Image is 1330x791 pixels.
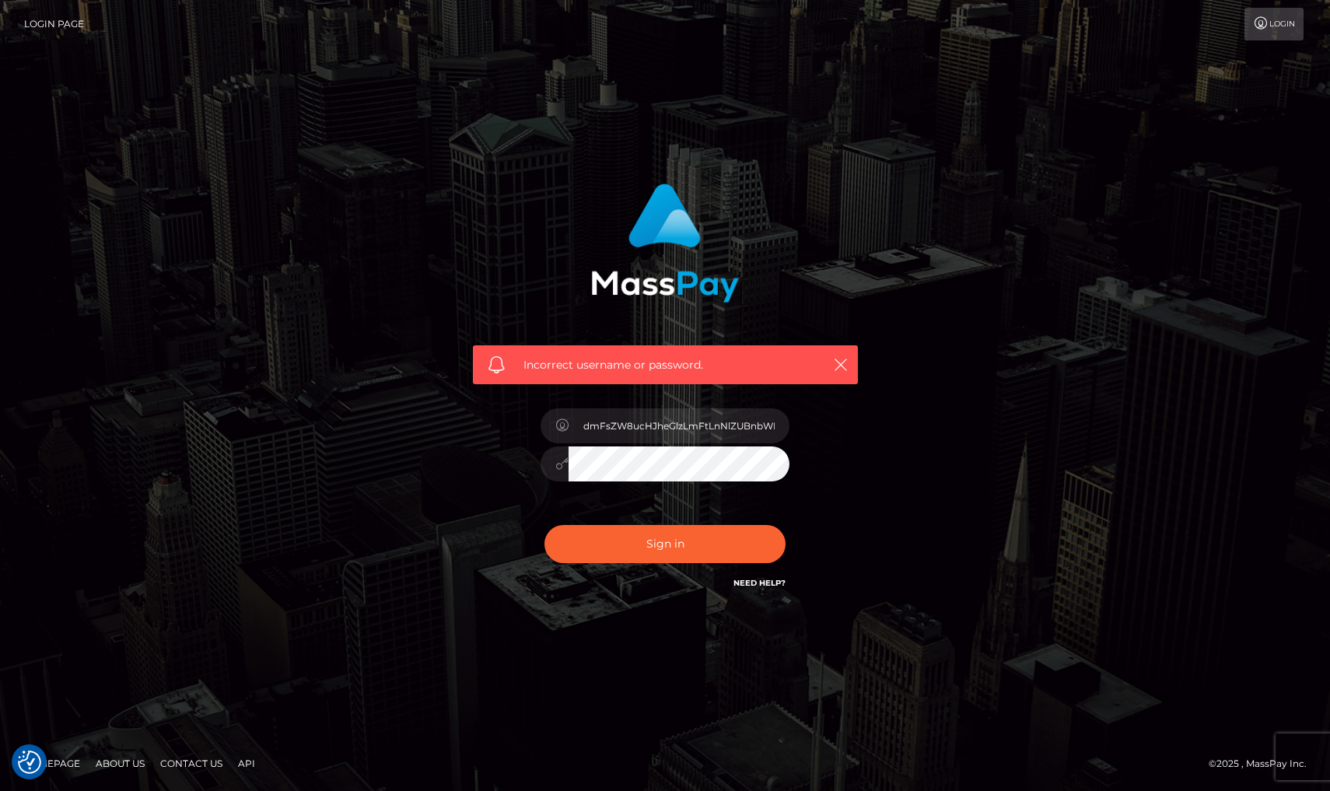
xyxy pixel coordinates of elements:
button: Consent Preferences [18,751,41,774]
a: Homepage [17,751,86,775]
a: Contact Us [154,751,229,775]
a: Need Help? [733,578,786,588]
a: Login [1244,8,1304,40]
button: Sign in [544,525,786,563]
input: Username... [569,408,789,443]
div: © 2025 , MassPay Inc. [1209,755,1318,772]
span: Incorrect username or password. [523,357,807,373]
a: Login Page [24,8,84,40]
a: About Us [89,751,151,775]
img: MassPay Login [591,184,739,303]
img: Revisit consent button [18,751,41,774]
a: API [232,751,261,775]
